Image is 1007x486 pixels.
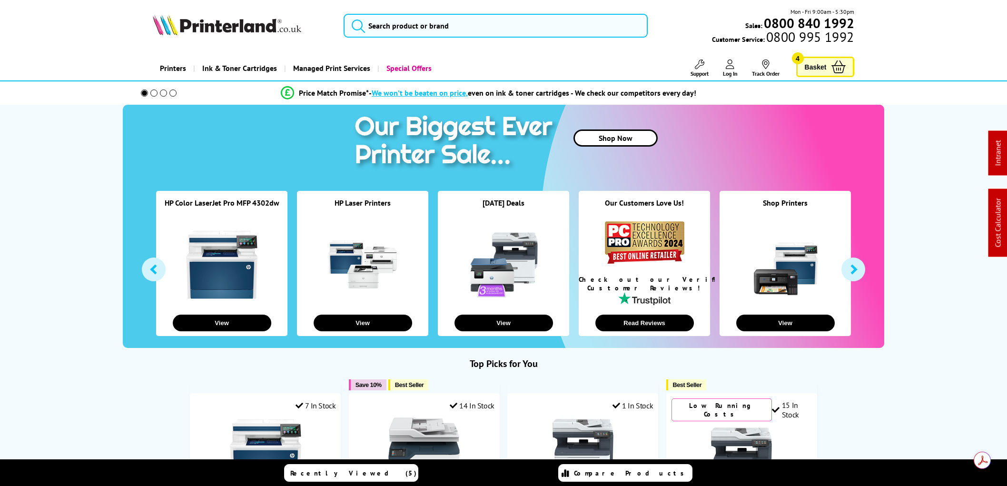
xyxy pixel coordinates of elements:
span: Best Seller [395,381,424,388]
a: Support [691,60,709,77]
a: Recently Viewed (5) [284,464,418,482]
span: Basket [805,60,827,73]
span: Recently Viewed (5) [290,469,417,477]
span: Customer Service: [712,32,854,44]
a: Special Offers [377,56,439,80]
a: Managed Print Services [284,56,377,80]
a: 0800 840 1992 [762,19,854,28]
a: HP Laser Printers [335,198,391,208]
span: Best Seller [673,381,702,388]
a: Cost Calculator [993,198,1003,248]
span: Support [691,70,709,77]
a: Shop Now [573,129,658,147]
span: Save 10% [355,381,382,388]
a: HP Color LaserJet Pro MFP 4302dw [165,198,279,208]
div: 1 In Stock [612,401,653,410]
div: Low Running Costs [671,398,772,421]
div: Our Customers Love Us! [579,198,710,219]
span: Sales: [745,21,762,30]
img: printer sale [350,105,562,179]
span: Log In [723,70,738,77]
span: Price Match Promise* [299,88,369,98]
a: Log In [723,60,738,77]
button: View [736,315,835,331]
li: modal_Promise [128,85,849,101]
b: 0800 840 1992 [764,14,854,32]
button: Best Seller [388,379,429,390]
a: Compare Products [558,464,692,482]
div: 14 In Stock [450,401,494,410]
div: Shop Printers [720,198,851,219]
a: Basket 4 [796,57,854,77]
img: Printerland Logo [153,14,301,35]
button: Best Seller [666,379,707,390]
button: Read Reviews [595,315,694,331]
div: 15 In Stock [772,400,812,419]
span: Mon - Fri 9:00am - 5:30pm [790,7,854,16]
span: 0800 995 1992 [765,32,854,41]
span: 4 [792,52,804,64]
a: Track Order [752,60,780,77]
a: Printers [153,56,193,80]
button: Save 10% [349,379,386,390]
input: Search product or brand [344,14,648,38]
a: Intranet [993,140,1003,166]
a: Printerland Logo [153,14,331,37]
span: We won’t be beaten on price, [372,88,468,98]
span: Ink & Toner Cartridges [202,56,277,80]
div: [DATE] Deals [438,198,569,219]
div: 7 In Stock [296,401,336,410]
button: View [173,315,271,331]
div: - even on ink & toner cartridges - We check our competitors every day! [369,88,696,98]
button: View [454,315,553,331]
span: Compare Products [574,469,689,477]
div: Check out our Verified Customer Reviews! [579,275,710,292]
button: View [314,315,412,331]
a: Ink & Toner Cartridges [193,56,284,80]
